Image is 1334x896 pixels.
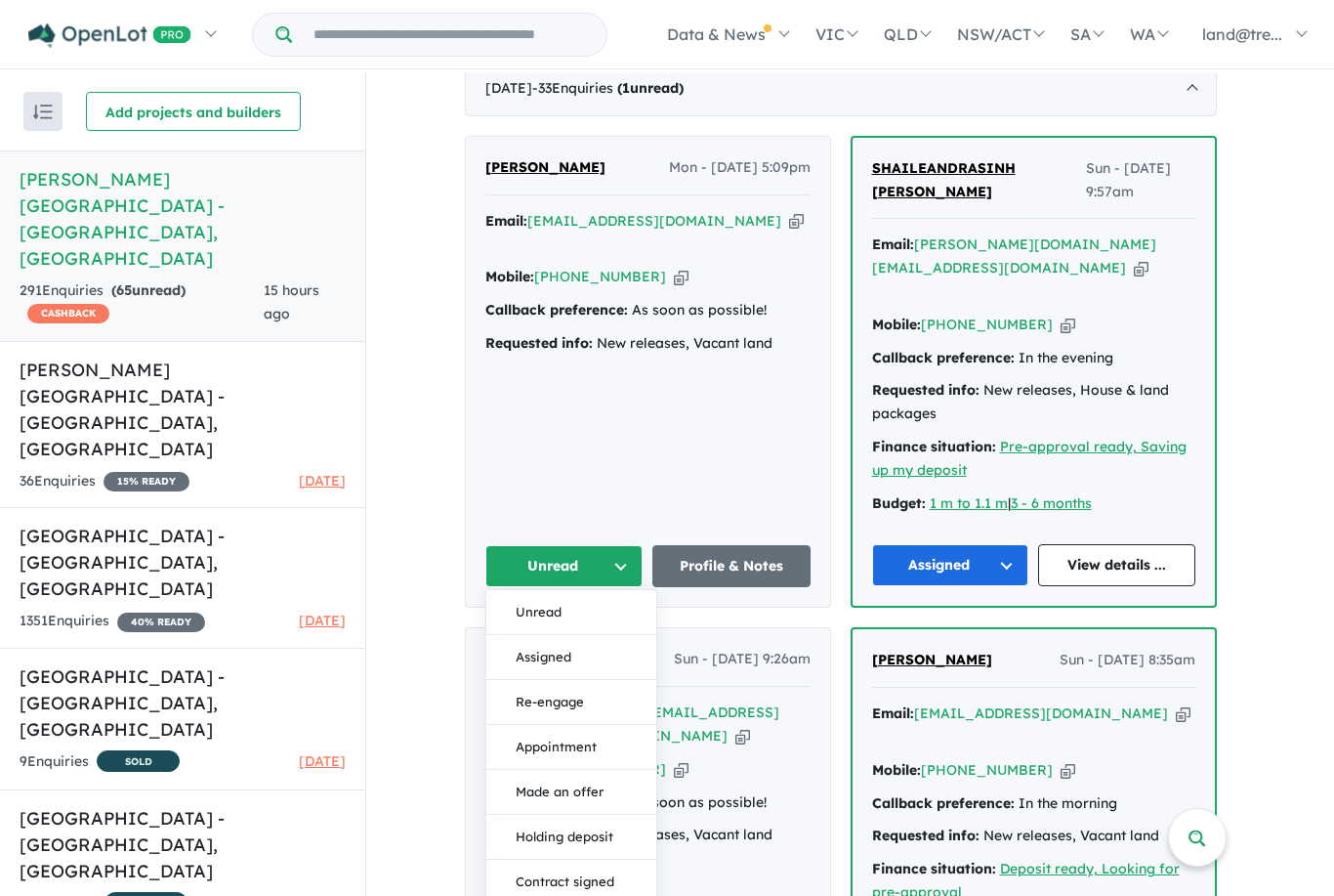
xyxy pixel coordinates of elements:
button: Copy [1061,760,1075,781]
span: CASHBACK [27,304,109,323]
strong: Callback preference: [872,794,1015,812]
button: Add projects and builders [86,92,301,131]
div: 1351 Enquir ies [20,610,205,633]
strong: Email: [485,212,527,230]
h5: [PERSON_NAME] [GEOGRAPHIC_DATA] - [GEOGRAPHIC_DATA] , [GEOGRAPHIC_DATA] [20,357,346,462]
span: 1 [622,79,630,97]
button: Copy [1176,704,1190,724]
div: | [872,492,1195,516]
span: 65 [116,281,132,299]
button: Copy [789,211,804,232]
strong: Requested info: [485,334,593,352]
img: sort.svg [33,105,53,119]
span: land@tre... [1202,24,1282,44]
div: New releases, Vacant land [872,825,1195,848]
div: As soon as possible! [485,299,811,322]
strong: ( unread) [617,79,684,97]
button: Unread [486,590,656,635]
button: Copy [735,726,750,747]
a: [PHONE_NUMBER] [534,268,666,285]
span: 15 hours ago [264,281,319,322]
span: 40 % READY [117,613,205,632]
strong: Mobile: [872,761,921,779]
a: [EMAIL_ADDRESS][DOMAIN_NAME] [914,704,1168,722]
button: Copy [1061,315,1075,335]
a: [PHONE_NUMBER] [921,761,1053,779]
span: 15 % READY [104,472,189,491]
span: [DATE] [299,472,346,490]
div: 9 Enquir ies [20,750,180,775]
a: [PHONE_NUMBER] [921,316,1053,333]
button: Copy [674,759,688,780]
input: Try estate name, suburb, builder or developer [296,14,603,56]
a: [PERSON_NAME] [485,156,605,180]
div: In the morning [872,792,1195,816]
span: SOLD [97,750,180,772]
a: 3 - 6 months [1011,494,1092,512]
button: Re-engage [486,680,656,725]
span: Sun - [DATE] 8:35am [1060,649,1195,672]
span: [PERSON_NAME] [485,158,605,176]
a: View details ... [1038,544,1195,586]
img: Openlot PRO Logo White [28,23,191,48]
a: [PHONE_NUMBER] [534,760,666,778]
strong: Requested info: [872,827,980,844]
strong: Callback preference: [485,301,628,319]
a: SHAILEANDRASINH [PERSON_NAME] [872,157,1086,204]
a: Profile & Notes [652,545,811,587]
a: [EMAIL_ADDRESS][DOMAIN_NAME] [527,212,781,230]
div: 36 Enquir ies [20,470,189,493]
span: Sun - [DATE] 9:57am [1086,157,1195,204]
button: Appointment [486,725,656,770]
strong: Finance situation: [872,860,996,877]
strong: Finance situation: [872,438,996,455]
strong: Email: [872,704,914,722]
div: [DATE] [465,62,1217,116]
span: SHAILEANDRASINH [PERSON_NAME] [872,159,1016,200]
div: In the evening [872,347,1195,370]
strong: Mobile: [872,316,921,333]
h5: [GEOGRAPHIC_DATA] - [GEOGRAPHIC_DATA] , [GEOGRAPHIC_DATA] [20,663,346,743]
strong: Budget: [872,494,926,512]
a: [PERSON_NAME][DOMAIN_NAME][EMAIL_ADDRESS][DOMAIN_NAME] [872,235,1156,277]
span: - 33 Enquir ies [532,79,684,97]
div: New releases, Vacant land [485,332,811,356]
strong: Callback preference: [872,349,1015,366]
button: Holding deposit [486,815,656,860]
h5: [GEOGRAPHIC_DATA] - [GEOGRAPHIC_DATA] , [GEOGRAPHIC_DATA] [20,805,346,884]
strong: Email: [872,235,914,253]
div: New releases, House & land packages [872,379,1195,426]
span: Mon - [DATE] 5:09pm [669,156,811,180]
strong: Requested info: [872,381,980,399]
strong: ( unread) [111,281,186,299]
strong: Mobile: [485,268,534,285]
h5: [GEOGRAPHIC_DATA] - [GEOGRAPHIC_DATA] , [GEOGRAPHIC_DATA] [20,523,346,602]
a: [PERSON_NAME] [872,649,992,672]
a: 1 m to 1.1 m [930,494,1008,512]
a: Pre-approval ready, Saving up my deposit [872,438,1187,479]
div: 291 Enquir ies [20,279,264,326]
span: Sun - [DATE] 9:26am [674,648,811,671]
button: Assigned [486,635,656,680]
button: Unread [485,545,644,587]
button: Made an offer [486,770,656,815]
button: Assigned [872,544,1029,586]
span: [PERSON_NAME] [872,651,992,668]
h5: [PERSON_NAME][GEOGRAPHIC_DATA] - [GEOGRAPHIC_DATA] , [GEOGRAPHIC_DATA] [20,166,346,272]
button: Copy [1134,258,1148,278]
span: [DATE] [299,612,346,629]
span: [DATE] [299,752,346,770]
button: Copy [674,267,688,287]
